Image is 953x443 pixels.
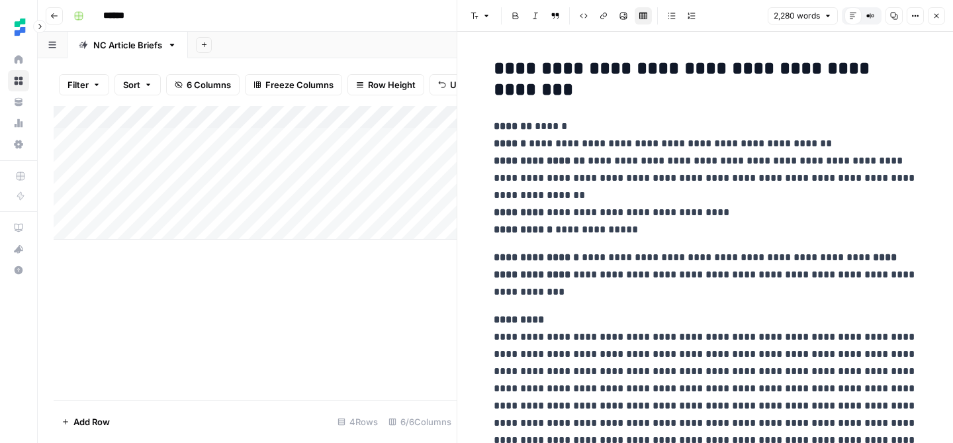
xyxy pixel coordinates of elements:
[187,78,231,91] span: 6 Columns
[8,238,29,260] button: What's new?
[332,411,383,432] div: 4 Rows
[123,78,140,91] span: Sort
[59,74,109,95] button: Filter
[8,217,29,238] a: AirOps Academy
[368,78,416,91] span: Row Height
[8,70,29,91] a: Browse
[347,74,424,95] button: Row Height
[383,411,457,432] div: 6/6 Columns
[450,78,473,91] span: Undo
[430,74,481,95] button: Undo
[8,134,29,155] a: Settings
[8,260,29,281] button: Help + Support
[9,239,28,259] div: What's new?
[8,15,32,39] img: Ten Speed Logo
[8,91,29,113] a: Your Data
[54,411,118,432] button: Add Row
[166,74,240,95] button: 6 Columns
[8,49,29,70] a: Home
[8,11,29,44] button: Workspace: Ten Speed
[8,113,29,134] a: Usage
[114,74,161,95] button: Sort
[768,7,838,25] button: 2,280 words
[93,38,162,52] div: NC Article Briefs
[68,32,188,58] a: NC Article Briefs
[68,78,89,91] span: Filter
[73,415,110,428] span: Add Row
[265,78,334,91] span: Freeze Columns
[245,74,342,95] button: Freeze Columns
[774,10,820,22] span: 2,280 words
